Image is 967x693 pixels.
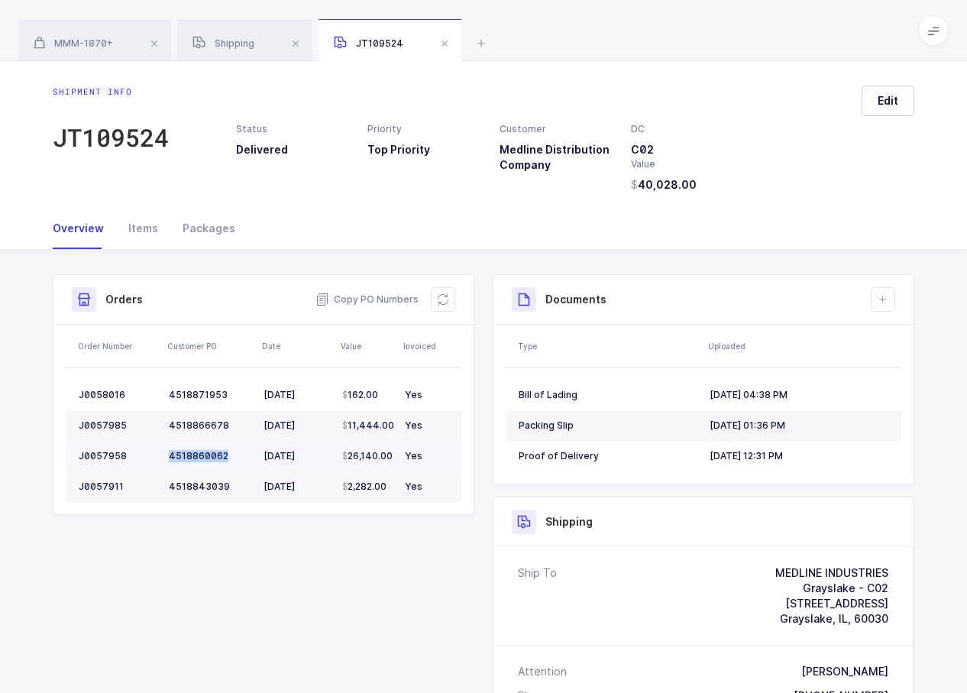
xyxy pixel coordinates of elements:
div: 4518860062 [169,450,251,462]
div: Type [518,340,699,352]
div: [STREET_ADDRESS] [775,596,888,611]
h3: Top Priority [367,142,480,157]
div: Date [262,340,331,352]
span: 40,028.00 [631,177,697,193]
span: 26,140.00 [342,450,393,462]
div: Ship To [518,565,557,627]
div: Customer [500,122,613,136]
button: Copy PO Numbers [315,292,419,307]
div: [DATE] [264,419,330,432]
div: DC [631,122,744,136]
div: Attention [518,664,567,679]
div: J0058016 [79,389,157,401]
div: [DATE] 12:31 PM [710,450,888,462]
span: Shipping [192,37,254,49]
div: Invoiced [403,340,457,352]
h3: Delivered [236,142,349,157]
div: Status [236,122,349,136]
div: Grayslake - C02 [775,581,888,596]
span: 162.00 [342,389,378,401]
div: J0057985 [79,419,157,432]
div: Customer PO [167,340,253,352]
div: 4518866678 [169,419,251,432]
span: Edit [878,93,898,108]
span: Yes [405,419,422,431]
div: Value [631,157,744,171]
div: Items [116,208,170,249]
h3: Orders [105,292,143,307]
h3: Shipping [545,514,593,529]
span: Yes [405,450,422,461]
div: 4518843039 [169,481,251,493]
div: [PERSON_NAME] [801,664,888,679]
h3: Medline Distribution Company [500,142,613,173]
div: Value [341,340,394,352]
span: 11,444.00 [342,419,394,432]
div: Bill of Lading [519,389,697,401]
div: Priority [367,122,480,136]
span: Yes [405,481,422,492]
h3: C02 [631,142,744,157]
div: Overview [53,208,116,249]
span: JT109524 [334,37,403,49]
div: Packages [170,208,235,249]
span: 2,282.00 [342,481,386,493]
span: MMM-1870+ [34,37,113,49]
span: Grayslake, IL, 60030 [780,612,888,625]
div: MEDLINE INDUSTRIES [775,565,888,581]
div: J0057958 [79,450,157,462]
div: Shipment info [53,86,169,98]
div: Order Number [78,340,158,352]
div: [DATE] 01:36 PM [710,419,888,432]
div: [DATE] [264,389,330,401]
div: [DATE] 04:38 PM [710,389,888,401]
div: Packing Slip [519,419,697,432]
span: Yes [405,389,422,400]
div: Uploaded [708,340,897,352]
h3: Documents [545,292,606,307]
div: Proof of Delivery [519,450,697,462]
div: [DATE] [264,481,330,493]
div: J0057911 [79,481,157,493]
div: [DATE] [264,450,330,462]
button: Edit [862,86,914,116]
div: 4518871953 [169,389,251,401]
